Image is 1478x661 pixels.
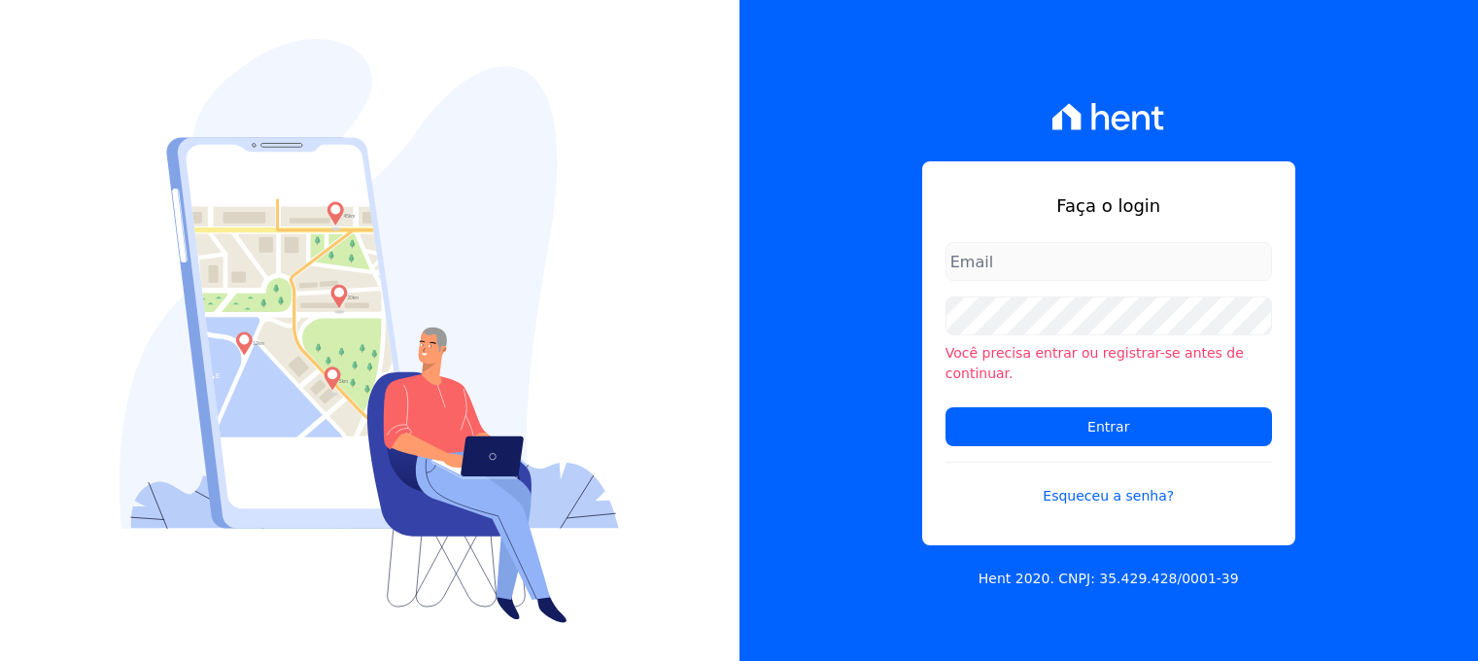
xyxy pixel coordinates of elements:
h1: Faça o login [945,192,1272,219]
a: Esqueceu a senha? [945,462,1272,506]
input: Entrar [945,407,1272,446]
p: Hent 2020. CNPJ: 35.429.428/0001-39 [979,569,1239,589]
li: Você precisa entrar ou registrar-se antes de continuar. [945,343,1272,384]
img: Login [120,39,619,623]
input: Email [945,242,1272,281]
